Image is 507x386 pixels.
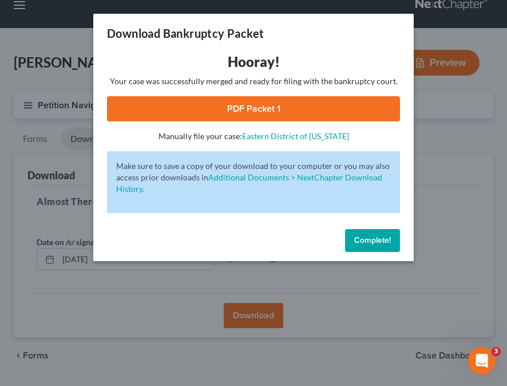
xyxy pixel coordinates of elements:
p: Your case was successfully merged and ready for filing with the bankruptcy court. [107,76,400,87]
span: 3 [492,347,501,356]
a: Eastern District of [US_STATE] [242,131,349,141]
button: Complete! [345,229,400,252]
h3: Download Bankruptcy Packet [107,25,264,41]
p: Manually file your case: [107,131,400,142]
a: Additional Documents > NextChapter Download History. [116,172,382,194]
h3: Hooray! [107,53,400,71]
p: Make sure to save a copy of your download to your computer or you may also access prior downloads in [116,160,391,195]
a: PDF Packet 1 [107,96,400,121]
span: Complete! [354,235,391,245]
iframe: Intercom live chat [468,347,496,375]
